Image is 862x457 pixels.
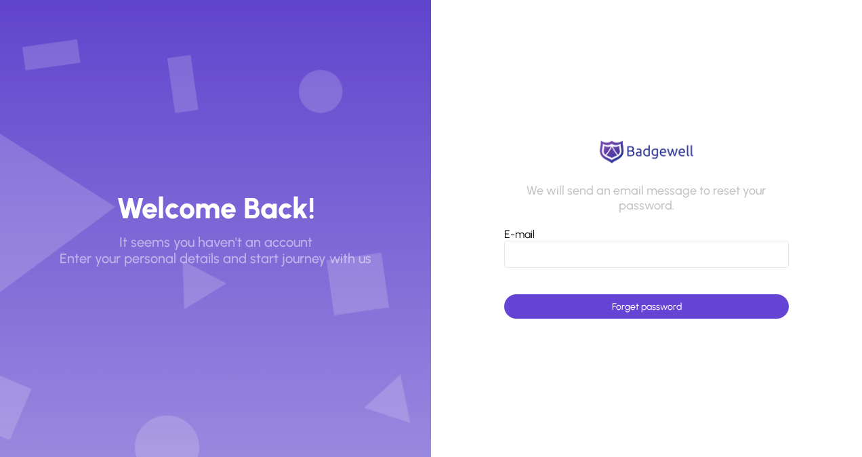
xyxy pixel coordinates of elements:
p: Enter your personal details and start journey with us [60,250,371,266]
p: It seems you haven't an account [119,234,312,250]
span: Forget password [612,301,682,313]
button: Forget password [504,294,789,319]
img: logo.png [596,138,697,165]
h3: Welcome Back! [117,191,315,226]
label: E-mail [504,228,535,241]
p: We will send an email message to reset your password. [504,184,789,213]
